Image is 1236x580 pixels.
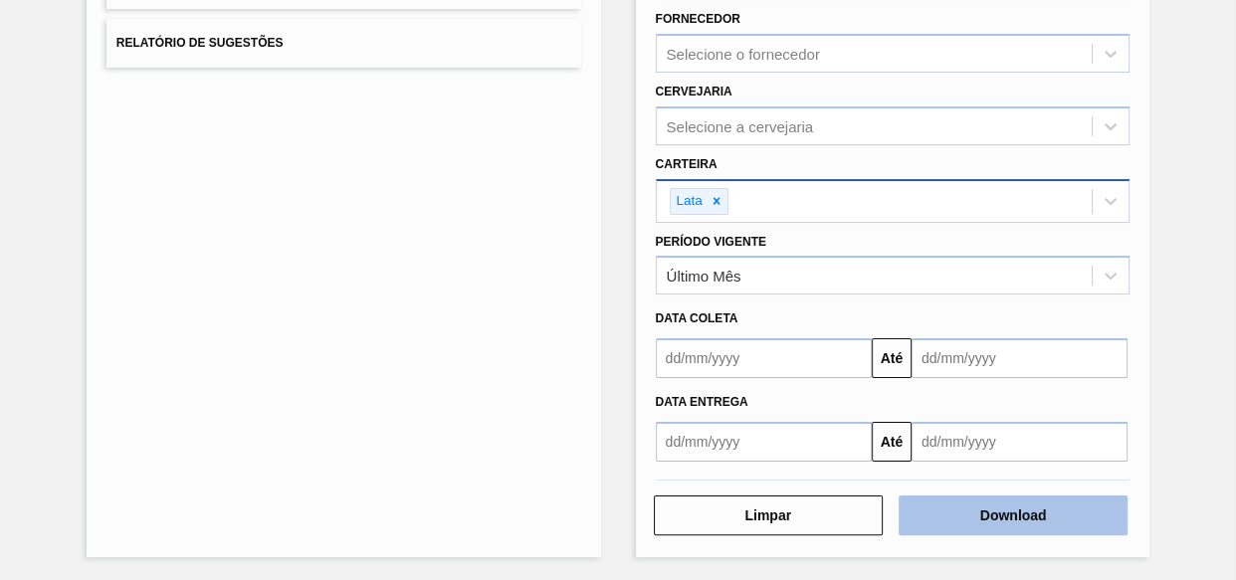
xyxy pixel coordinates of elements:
[899,495,1128,535] button: Download
[872,338,912,378] button: Até
[912,422,1128,462] input: dd/mm/yyyy
[656,395,748,409] span: Data entrega
[872,422,912,462] button: Até
[654,495,883,535] button: Limpar
[667,268,741,285] div: Último Mês
[116,36,284,50] span: Relatório de Sugestões
[667,46,820,63] div: Selecione o fornecedor
[671,189,706,214] div: Lata
[912,338,1128,378] input: dd/mm/yyyy
[667,117,814,134] div: Selecione a cervejaria
[106,19,581,68] button: Relatório de Sugestões
[656,12,740,26] label: Fornecedor
[656,235,766,249] label: Período Vigente
[656,311,738,325] span: Data coleta
[656,422,872,462] input: dd/mm/yyyy
[656,157,718,171] label: Carteira
[656,85,732,98] label: Cervejaria
[656,338,872,378] input: dd/mm/yyyy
